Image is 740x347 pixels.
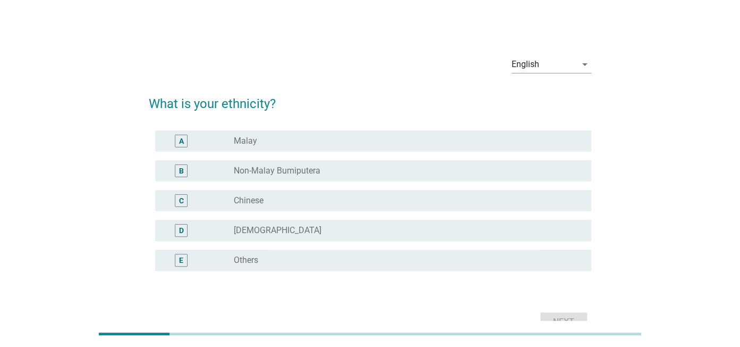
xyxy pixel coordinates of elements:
div: E [179,254,183,266]
label: Others [234,255,258,266]
div: D [179,225,184,236]
label: Chinese [234,195,263,206]
label: [DEMOGRAPHIC_DATA] [234,225,321,236]
div: B [179,165,184,176]
label: Malay [234,136,257,146]
h2: What is your ethnicity? [149,84,591,113]
div: A [179,135,184,146]
i: arrow_drop_down [579,58,591,71]
label: Non-Malay Bumiputera [234,166,320,176]
div: English [512,60,539,69]
div: C [179,195,184,206]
